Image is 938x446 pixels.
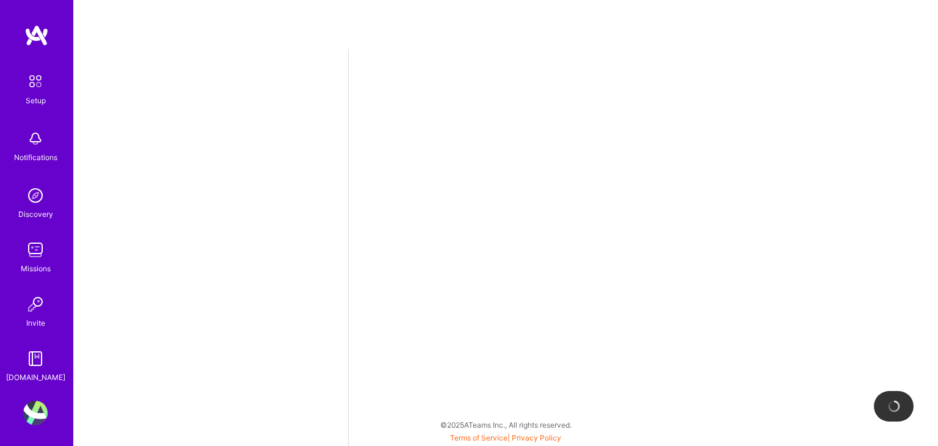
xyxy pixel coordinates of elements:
[20,401,51,425] a: User Avatar
[23,292,48,316] img: Invite
[18,208,53,221] div: Discovery
[23,401,48,425] img: User Avatar
[23,126,48,151] img: bell
[73,409,938,440] div: © 2025 ATeams Inc., All rights reserved.
[23,346,48,371] img: guide book
[21,262,51,275] div: Missions
[512,433,561,442] a: Privacy Policy
[450,433,561,442] span: |
[23,68,48,94] img: setup
[14,151,57,164] div: Notifications
[26,94,46,107] div: Setup
[450,433,507,442] a: Terms of Service
[23,183,48,208] img: discovery
[887,400,901,413] img: loading
[26,316,45,329] div: Invite
[6,371,65,384] div: [DOMAIN_NAME]
[24,24,49,46] img: logo
[23,238,48,262] img: teamwork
